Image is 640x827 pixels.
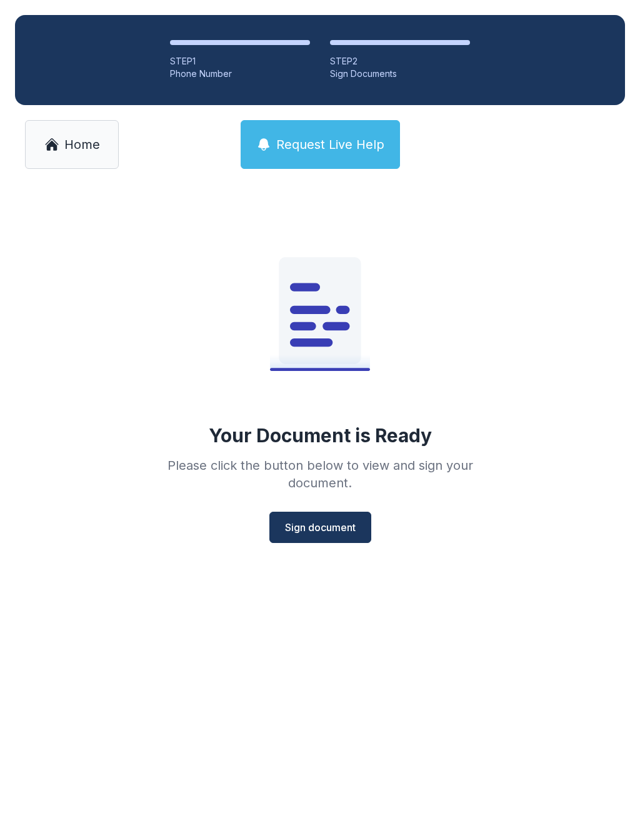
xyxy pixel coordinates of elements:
span: Home [64,136,100,153]
div: Please click the button below to view and sign your document. [140,457,500,492]
span: Sign document [285,520,356,535]
div: Phone Number [170,68,310,80]
div: Your Document is Ready [209,424,432,447]
div: Sign Documents [330,68,470,80]
div: STEP 2 [330,55,470,68]
div: STEP 1 [170,55,310,68]
span: Request Live Help [276,136,384,153]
